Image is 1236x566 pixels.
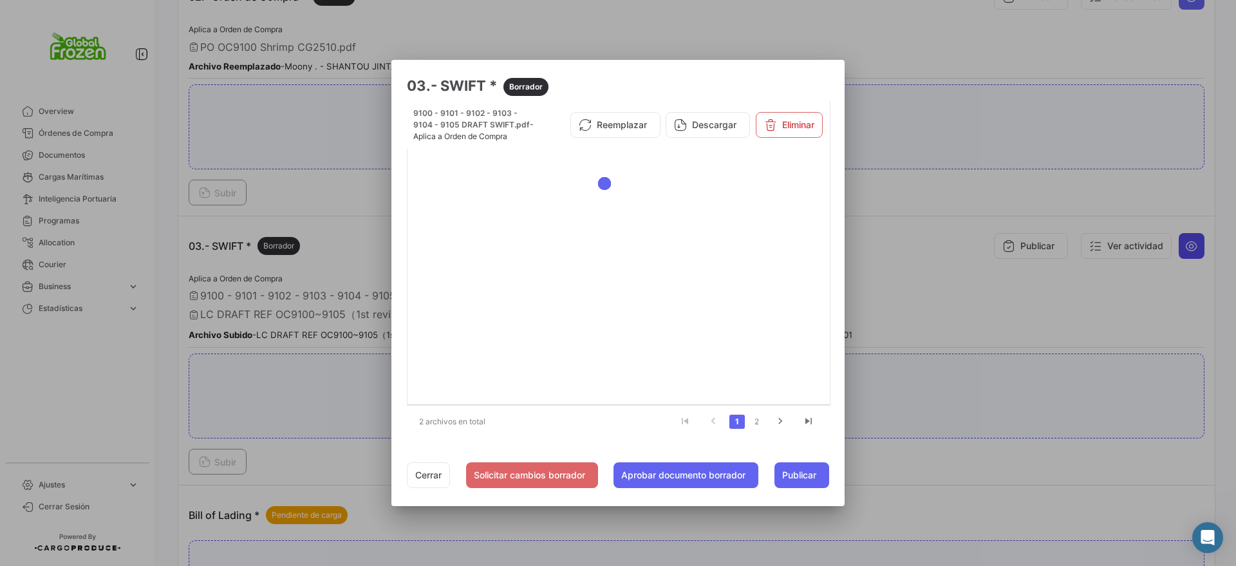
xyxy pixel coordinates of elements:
a: go to next page [768,415,792,429]
div: 2 archivos en total [407,406,521,438]
span: Borrador [509,81,543,93]
a: go to first page [673,415,697,429]
a: 2 [749,415,764,429]
a: go to last page [796,415,821,429]
button: Cerrar [407,462,450,488]
button: Aprobar documento borrador [613,462,758,488]
button: Publicar [774,462,829,488]
span: 9100 - 9101 - 9102 - 9103 - 9104 - 9105 DRAFT SWIFT.pdf [413,108,530,129]
button: Eliminar [756,112,823,138]
button: Solicitar cambios borrador [466,462,598,488]
li: page 2 [747,411,766,433]
button: Reemplazar [570,112,660,138]
span: Publicar [782,469,816,482]
a: go to previous page [701,415,726,429]
button: Descargar [666,112,750,138]
a: 1 [729,415,745,429]
div: Abrir Intercom Messenger [1192,522,1223,553]
li: page 1 [727,411,747,433]
h3: 03.- SWIFT * [407,75,830,96]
